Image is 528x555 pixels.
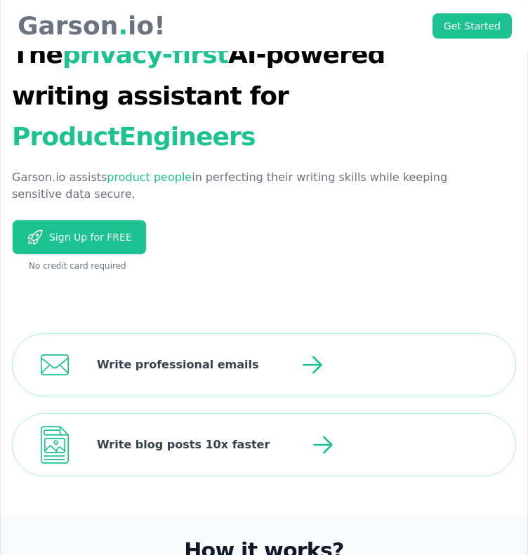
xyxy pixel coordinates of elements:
[12,34,484,158] h1: The AI-powered writing assistant for
[12,260,484,272] div: No credit card required
[12,12,166,40] a: Garson.io!
[12,398,516,491] a: Write blog posts 10x faster
[119,122,256,151] span: Engineers
[12,12,166,40] p: Garson io!
[44,230,132,244] span: Sign Up for FREE
[69,414,292,476] span: Write blog posts 10x faster
[12,318,516,411] a: Write professional emails
[433,13,512,39] a: Get Started
[12,169,484,203] p: Garson io assists in perfecting their writing skills while keeping sensitive data secure.
[12,220,147,255] a: Sign Up for FREE
[107,170,192,184] span: product people
[69,334,282,396] span: Write professional emails
[12,94,263,151] span: Product
[52,170,55,184] span: .
[118,12,128,40] span: .
[62,40,228,69] span: privacy-first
